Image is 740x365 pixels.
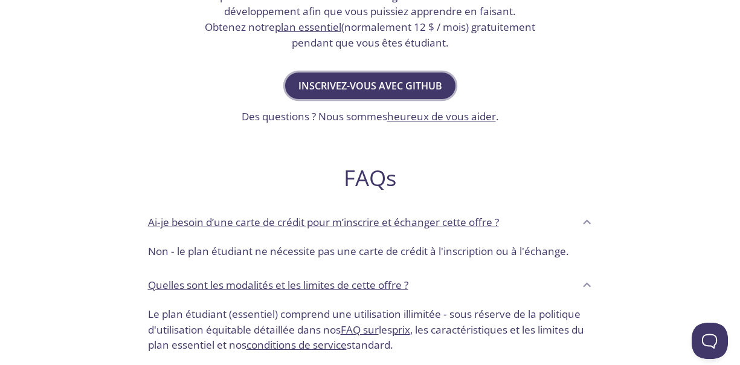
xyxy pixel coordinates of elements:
[246,338,347,352] a: conditions de service
[692,323,728,359] iframe: Help Scout Beacon - Open
[387,109,496,123] a: heureux de vous aider
[148,277,408,293] p: Quelles sont les modalités et les limites de cette offre ?
[242,109,499,124] h3: Des questions ? Nous sommes .
[298,77,442,94] span: Inscrivez-vous avec GitHub
[138,206,602,239] div: Ai-je besoin d’une carte de crédit pour m’inscrire et échanger cette offre ?
[138,269,602,302] div: Quelles sont les modalités et les limites de cette offre ?
[138,239,602,269] div: Ai-je besoin d’une carte de crédit pour m’inscrire et échanger cette offre ?
[392,323,410,337] a: prix
[148,306,593,353] p: Le plan étudiant (essentiel) comprend une utilisation illimitée - sous réserve de la politique d'...
[138,164,602,192] h2: FAQs
[341,323,379,337] a: FAQ sur
[275,20,341,34] a: plan essentiel
[285,73,455,99] button: Inscrivez-vous avec GitHub
[148,215,499,230] p: Ai-je besoin d’une carte de crédit pour m’inscrire et échanger cette offre ?
[148,244,593,259] p: Non - le plan étudiant ne nécessite pas une carte de crédit à l'inscription ou à l'échange.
